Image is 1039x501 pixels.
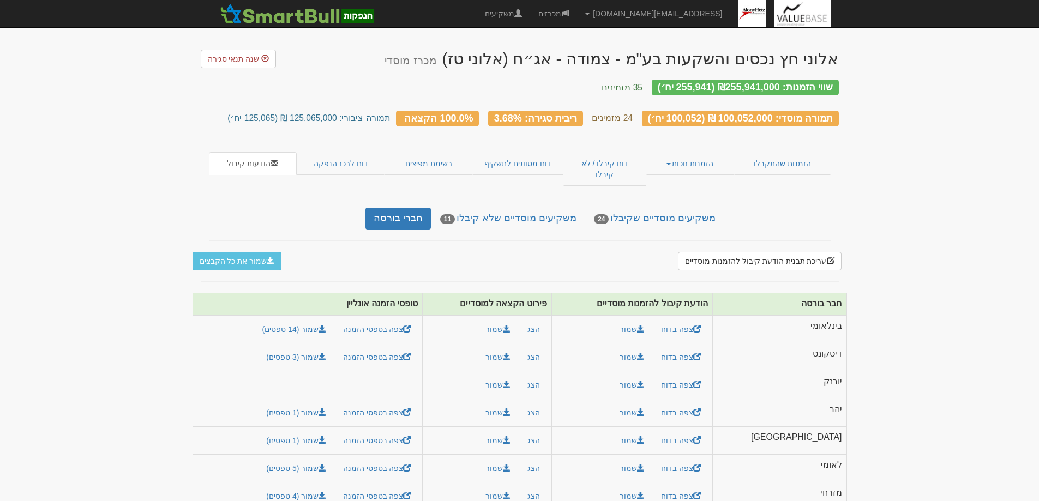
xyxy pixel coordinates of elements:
[652,80,839,95] div: שווי הזמנות: ₪255,941,000 (255,941 יח׳)
[385,55,436,67] small: מכרז מוסדי
[227,113,390,123] small: תמורה ציבורי: 125,065,000 ₪ (125,065 יח׳)
[478,376,518,394] button: שמור
[563,152,646,186] a: דוח קיבלו / לא קיבלו
[365,208,431,230] a: חברי בורסה
[259,403,333,422] a: שמור (1 טפסים)
[520,431,547,450] button: הצג
[713,371,846,399] td: יובנק
[478,431,518,450] button: שמור
[440,214,455,224] span: 11
[646,152,734,175] a: הזמנות זוכות
[520,376,547,394] button: הצג
[472,152,563,175] a: דוח מסווגים לתשקיף
[654,348,708,366] a: צפה בדוח
[208,55,260,63] span: שנה תנאי סגירה
[478,348,518,366] button: שמור
[432,208,585,230] a: משקיעים מוסדיים שלא קיבלו11
[259,348,333,366] a: שמור (3 טפסים)
[404,112,473,123] span: 100.0% הקצאה
[654,459,708,478] a: צפה בדוח
[612,320,652,339] a: שמור
[193,252,282,270] button: שמור את כל הקבצים
[654,403,708,422] a: צפה בדוח
[642,111,839,126] div: תמורה מוסדי: 100,052,000 ₪ (100,052 יח׳)
[612,403,652,422] a: שמור
[193,293,423,315] th: טופסי הזמנה אונליין
[520,403,547,422] button: הצג
[612,348,652,366] a: שמור
[423,293,551,315] th: פירוט הקצאה למוסדיים
[713,399,846,426] td: יהב
[520,348,547,366] button: הצג
[336,431,418,450] a: צפה בטפסי הזמנה
[520,459,547,478] button: הצג
[478,403,518,422] button: שמור
[592,113,633,123] small: 24 מזמינים
[336,459,418,478] a: צפה בטפסי הזמנה
[713,454,846,482] td: לאומי
[612,431,652,450] a: שמור
[612,459,652,478] a: שמור
[217,3,377,25] img: SmartBull Logo
[201,50,277,68] a: שנה תנאי סגירה
[259,459,333,478] a: שמור (5 טפסים)
[713,315,846,343] td: בינלאומי
[654,431,708,450] a: צפה בדוח
[336,403,418,422] a: צפה בטפסי הזמנה
[520,320,547,339] button: הצג
[478,459,518,478] button: שמור
[586,208,724,230] a: משקיעים מוסדיים שקיבלו24
[594,214,609,224] span: 24
[385,152,472,175] a: רשימת מפיצים
[654,376,708,394] a: צפה בדוח
[602,83,642,92] small: 35 מזמינים
[713,343,846,371] td: דיסקונט
[488,111,583,126] div: ריבית סגירה: 3.68%
[734,152,830,175] a: הזמנות שהתקבלו
[255,320,334,339] a: שמור (14 טפסים)
[259,431,333,450] a: שמור (1 טפסים)
[385,50,838,68] div: אלוני חץ נכסים והשקעות בע"מ - צמודה - אג״ח (אלוני טז) - הנפקה לציבור
[551,293,713,315] th: הודעת קיבול להזמנות מוסדיים
[612,376,652,394] a: שמור
[678,252,841,270] button: עריכת תבנית הודעת קיבול להזמנות מוסדיים
[336,348,418,366] a: צפה בטפסי הזמנה
[713,293,846,315] th: חבר בורסה
[654,320,708,339] a: צפה בדוח
[297,152,385,175] a: דוח לרכז הנפקה
[336,320,418,339] a: צפה בטפסי הזמנה
[478,320,518,339] button: שמור
[209,152,297,175] a: הודעות קיבול
[713,426,846,454] td: [GEOGRAPHIC_DATA]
